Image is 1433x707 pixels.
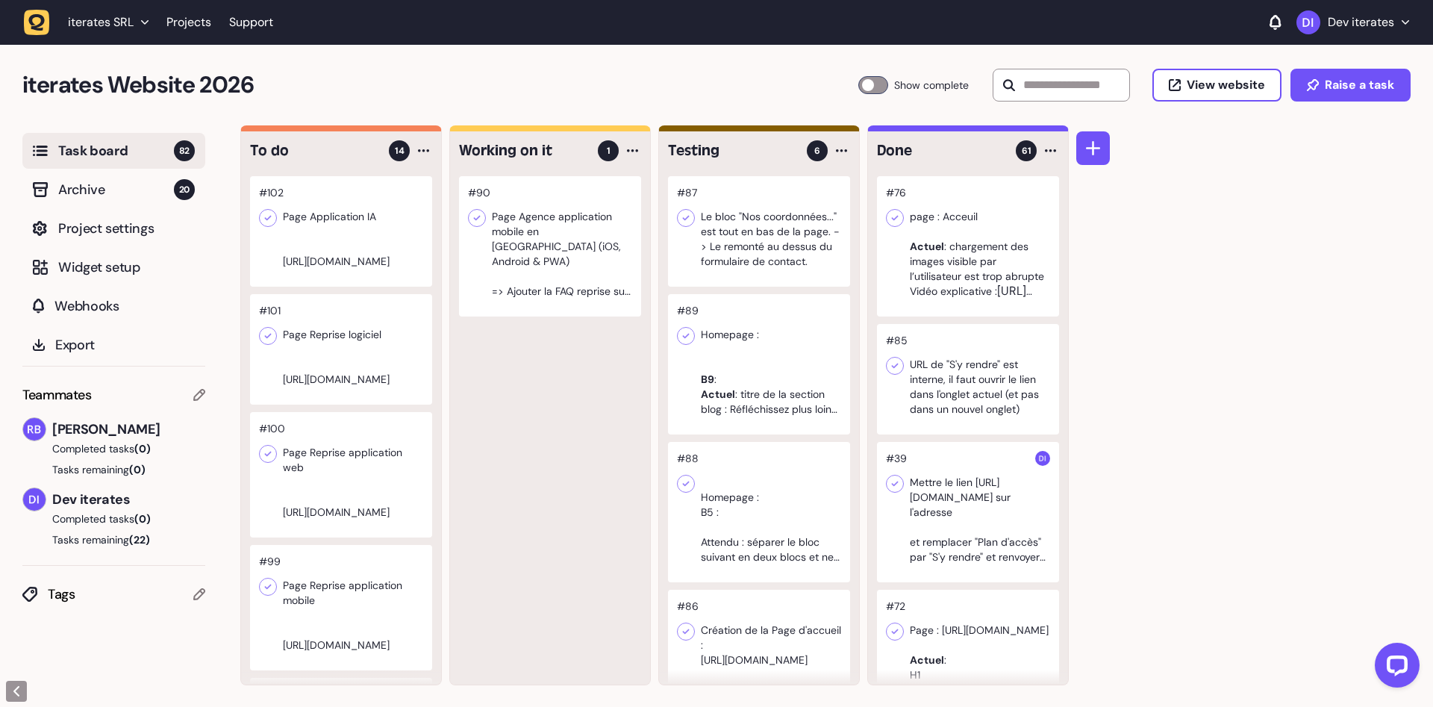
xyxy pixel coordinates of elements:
span: 1 [607,144,611,158]
span: View website [1187,79,1265,91]
button: Export [22,327,205,363]
button: Webhooks [22,288,205,324]
span: [PERSON_NAME] [52,419,205,440]
h2: iterates Website 2026 [22,67,858,103]
button: iterates SRL [24,9,157,36]
span: iterates SRL [68,15,134,30]
span: 20 [174,179,195,200]
span: Tags [48,584,193,605]
span: Widget setup [58,257,195,278]
iframe: LiveChat chat widget [1363,637,1426,700]
img: Dev iterates [1035,451,1050,466]
button: Tasks remaining(0) [22,462,205,477]
img: Dev iterates [23,488,46,511]
span: Raise a task [1325,79,1394,91]
span: 6 [814,144,820,158]
button: Task board82 [22,133,205,169]
span: Webhooks [54,296,195,317]
button: View website [1152,69,1281,102]
span: Task board [58,140,174,161]
span: (0) [134,442,151,455]
span: 14 [395,144,405,158]
a: Projects [166,9,211,36]
button: Raise a task [1290,69,1411,102]
a: Support [229,15,273,30]
img: Rodolphe Balay [23,418,46,440]
span: Archive [58,179,174,200]
span: (0) [129,463,146,476]
span: Export [55,334,195,355]
span: Teammates [22,384,92,405]
span: Dev iterates [52,489,205,510]
img: Dev iterates [1296,10,1320,34]
button: Completed tasks(0) [22,441,193,456]
span: Project settings [58,218,195,239]
h4: To do [250,140,378,161]
button: Archive20 [22,172,205,208]
h4: Testing [668,140,796,161]
span: (22) [129,533,150,546]
span: Show complete [894,76,969,94]
button: Project settings [22,211,205,246]
span: 82 [174,140,195,161]
h4: Done [877,140,1005,161]
h4: Working on it [459,140,587,161]
p: Dev iterates [1328,15,1394,30]
button: Dev iterates [1296,10,1409,34]
span: 61 [1022,144,1031,158]
span: (0) [134,512,151,526]
button: Tasks remaining(22) [22,532,205,547]
button: Widget setup [22,249,205,285]
button: Completed tasks(0) [22,511,193,526]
